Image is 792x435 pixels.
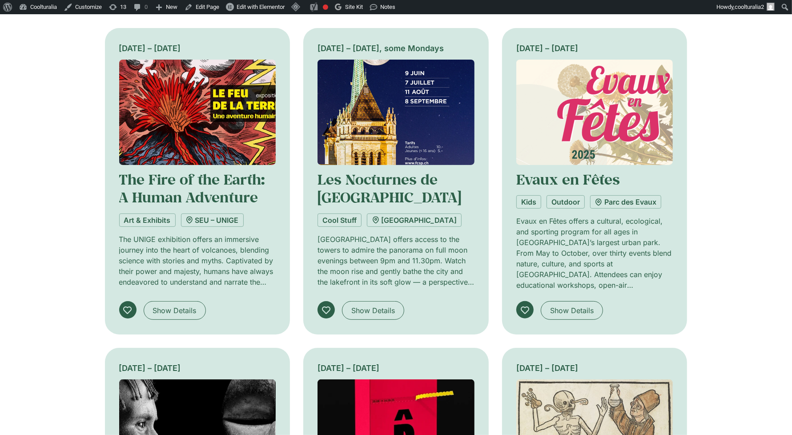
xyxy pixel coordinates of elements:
[367,213,462,227] a: [GEOGRAPHIC_DATA]
[342,301,404,320] a: Show Details
[516,42,673,54] div: [DATE] – [DATE]
[119,170,265,206] a: The Fire of the Earth: A Human Adventure
[181,213,244,227] a: SEU – UNIGE
[547,195,585,209] a: Outdoor
[119,42,276,54] div: [DATE] – [DATE]
[323,4,328,10] div: Needs improvement
[590,195,661,209] a: Parc des Evaux
[318,60,474,165] img: Coolturalia - Nocturnes of St-Pierre
[119,362,276,374] div: [DATE] – [DATE]
[237,4,285,10] span: Edit with Elementor
[735,4,764,10] span: coolturalia2
[516,170,620,189] a: Evaux en Fêtes
[119,60,276,165] img: Coolturalia - Le feu de la Terre, une aventure humaine
[318,234,474,287] p: [GEOGRAPHIC_DATA] offers access to the towers to admire the panorama on full moon evenings betwee...
[550,305,594,316] span: Show Details
[516,195,541,209] a: Kids
[318,170,461,206] a: Les Nocturnes de [GEOGRAPHIC_DATA]
[153,305,197,316] span: Show Details
[516,362,673,374] div: [DATE] – [DATE]
[351,305,395,316] span: Show Details
[516,216,673,290] p: Evaux en Fêtes offers a cultural, ecological, and sporting program for all ages in [GEOGRAPHIC_DA...
[318,213,362,227] a: Cool Stuff
[119,213,176,227] a: Art & Exhibits
[345,4,363,10] span: Site Kit
[144,301,206,320] a: Show Details
[318,42,474,54] div: [DATE] – [DATE], some Mondays
[318,362,474,374] div: [DATE] – [DATE]
[541,301,603,320] a: Show Details
[119,234,276,287] p: The UNIGE exhibition offers an immersive journey into the heart of volcanoes, blending science wi...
